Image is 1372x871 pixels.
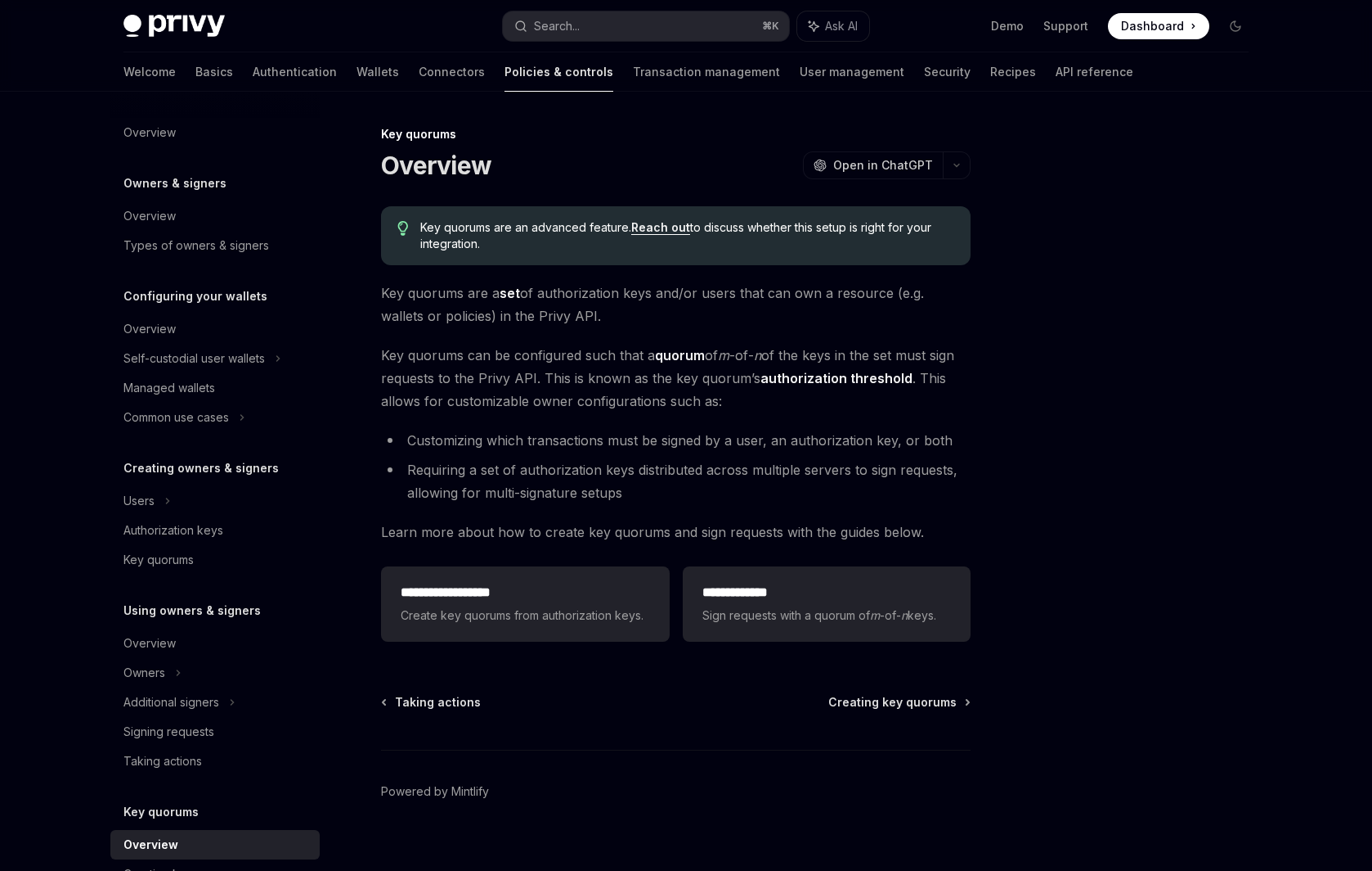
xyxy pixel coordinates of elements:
[123,287,267,306] h5: Configuring your wallets
[828,694,969,711] a: Creating key quorums
[870,608,880,622] em: m
[383,694,481,711] a: Taking actions
[123,378,215,398] div: Managed wallets
[123,835,178,855] div: Overview
[633,52,780,92] a: Transaction management
[990,52,1036,92] a: Recipes
[825,18,858,34] span: Ask AI
[356,52,399,92] a: Wallets
[381,282,971,327] span: Key quorums are a of authorization keys and/or users that can own a resource (e.g. wallets or pol...
[381,344,971,413] span: Key quorums can be configured such that a of -of- of the keys in the set must sign requests to th...
[123,319,176,339] div: Overview
[110,717,320,747] a: Signing requests
[253,52,337,92] a: Authentication
[500,285,520,301] strong: set
[991,18,1024,34] a: Demo
[401,606,649,625] span: Create key quorums from authorization keys.
[419,52,485,92] a: Connectors
[123,123,176,142] div: Overview
[123,722,214,742] div: Signing requests
[395,694,481,711] span: Taking actions
[110,629,320,658] a: Overview
[123,634,176,653] div: Overview
[110,373,320,403] a: Managed wallets
[1121,18,1184,34] span: Dashboard
[503,11,789,41] button: Search...⌘K
[123,693,219,712] div: Additional signers
[754,347,761,363] em: n
[110,747,320,776] a: Taking actions
[123,236,269,255] div: Types of owners & signers
[833,157,933,174] span: Open in ChatGPT
[123,174,226,193] h5: Owners & signers
[110,830,320,860] a: Overview
[110,231,320,260] a: Types of owners & signers
[110,516,320,545] a: Authorization keys
[797,11,869,41] button: Ask AI
[631,220,690,235] a: Reach out
[800,52,904,92] a: User management
[110,545,320,575] a: Key quorums
[110,201,320,231] a: Overview
[381,429,971,452] li: Customizing which transactions must be signed by a user, an authorization key, or both
[718,347,729,363] em: m
[760,370,912,386] strong: authorization threshold
[381,783,489,800] a: Powered by Mintlify
[420,219,954,252] span: Key quorums are an advanced feature. to discuss whether this setup is right for your integration.
[762,20,779,33] span: ⌘ K
[803,151,943,179] button: Open in ChatGPT
[123,15,225,38] img: dark logo
[1056,52,1133,92] a: API reference
[110,314,320,344] a: Overview
[123,550,194,570] div: Key quorums
[1222,13,1249,39] button: Toggle dark mode
[123,206,176,226] div: Overview
[123,751,202,771] div: Taking actions
[123,491,155,511] div: Users
[828,694,957,711] span: Creating key quorums
[504,52,613,92] a: Policies & controls
[123,601,261,621] h5: Using owners & signers
[381,458,971,504] li: Requiring a set of authorization keys distributed across multiple servers to sign requests, allow...
[397,221,409,236] svg: Tip
[195,52,233,92] a: Basics
[1043,18,1088,34] a: Support
[381,126,971,142] div: Key quorums
[655,347,705,363] strong: quorum
[123,458,279,478] h5: Creating owners & signers
[110,118,320,147] a: Overview
[1108,13,1209,39] a: Dashboard
[123,408,229,427] div: Common use cases
[381,521,971,544] span: Learn more about how to create key quorums and sign requests with the guides below.
[123,802,199,822] h5: Key quorums
[534,16,580,36] div: Search...
[381,151,491,180] h1: Overview
[123,521,223,540] div: Authorization keys
[702,606,951,625] span: Sign requests with a quorum of -of- keys.
[901,608,908,622] em: n
[123,663,165,683] div: Owners
[123,349,265,368] div: Self-custodial user wallets
[123,52,176,92] a: Welcome
[924,52,971,92] a: Security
